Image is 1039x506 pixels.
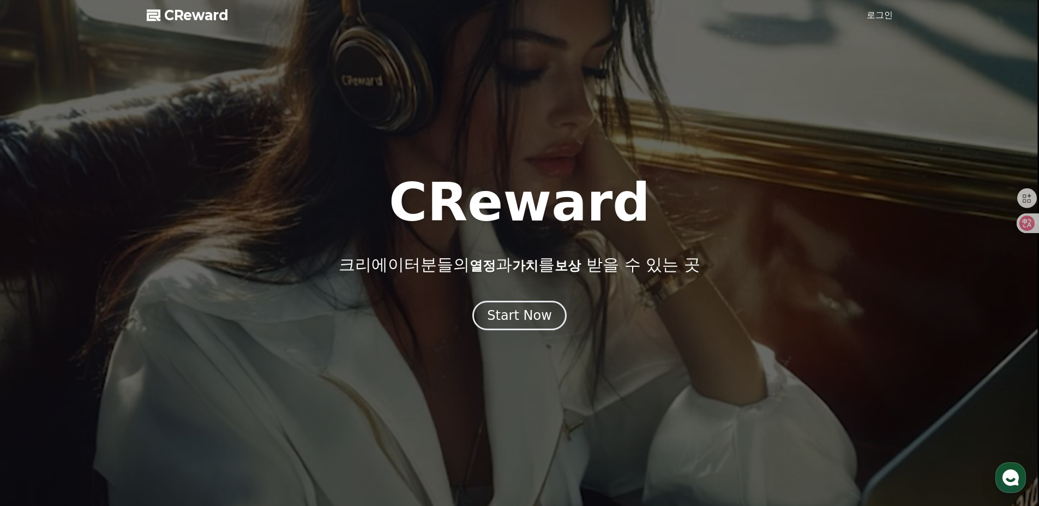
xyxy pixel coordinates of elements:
p: 크리에이터분들의 과 를 받을 수 있는 곳 [339,255,700,275]
span: 열정 [470,258,496,273]
span: 가치 [512,258,538,273]
a: CReward [147,7,229,24]
button: Start Now [472,301,567,330]
a: Start Now [472,312,567,322]
h1: CReward [389,176,650,229]
div: Start Now [487,307,552,324]
a: 로그인 [867,9,893,22]
span: 보상 [555,258,581,273]
span: CReward [164,7,229,24]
